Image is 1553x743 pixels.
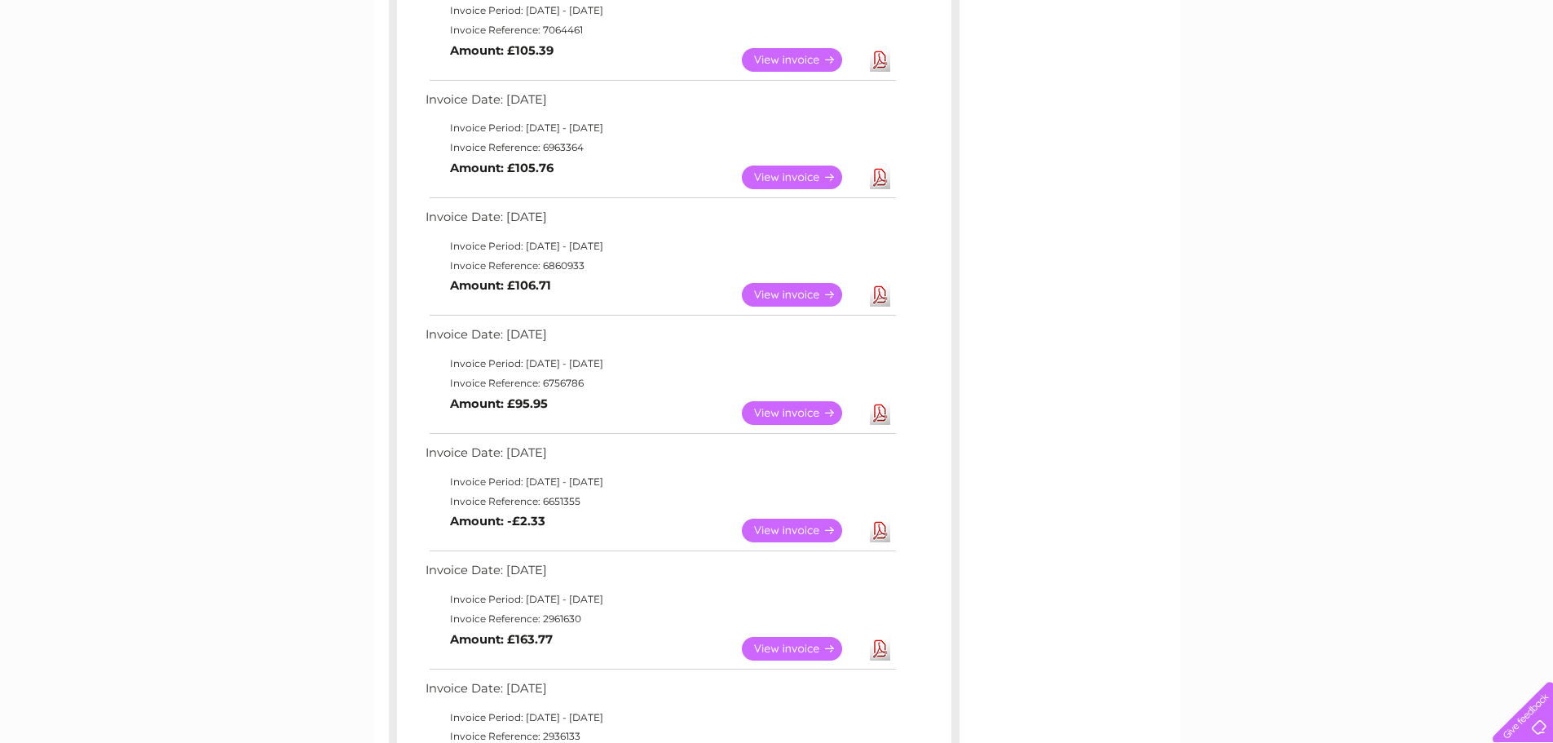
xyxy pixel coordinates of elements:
[421,492,898,511] td: Invoice Reference: 6651355
[421,206,898,237] td: Invoice Date: [DATE]
[1307,69,1343,82] a: Energy
[1246,8,1358,29] a: 0333 014 3131
[870,48,890,72] a: Download
[421,374,898,393] td: Invoice Reference: 6756786
[450,161,554,175] b: Amount: £105.76
[421,138,898,157] td: Invoice Reference: 6963364
[421,256,898,276] td: Invoice Reference: 6860933
[742,166,862,189] a: View
[421,324,898,354] td: Invoice Date: [DATE]
[450,396,548,411] b: Amount: £95.95
[421,89,898,119] td: Invoice Date: [DATE]
[742,519,862,542] a: View
[742,637,862,661] a: View
[421,20,898,40] td: Invoice Reference: 7064461
[392,9,1163,79] div: Clear Business is a trading name of Verastar Limited (registered in [GEOGRAPHIC_DATA] No. 3667643...
[450,278,551,293] b: Amount: £106.71
[421,559,898,590] td: Invoice Date: [DATE]
[421,118,898,138] td: Invoice Period: [DATE] - [DATE]
[870,401,890,425] a: Download
[421,472,898,492] td: Invoice Period: [DATE] - [DATE]
[1411,69,1435,82] a: Blog
[421,708,898,728] td: Invoice Period: [DATE] - [DATE]
[870,637,890,661] a: Download
[421,442,898,472] td: Invoice Date: [DATE]
[55,42,138,92] img: logo.png
[742,401,862,425] a: View
[421,678,898,708] td: Invoice Date: [DATE]
[421,354,898,374] td: Invoice Period: [DATE] - [DATE]
[421,1,898,20] td: Invoice Period: [DATE] - [DATE]
[742,48,862,72] a: View
[421,237,898,256] td: Invoice Period: [DATE] - [DATE]
[421,590,898,609] td: Invoice Period: [DATE] - [DATE]
[870,166,890,189] a: Download
[450,43,554,58] b: Amount: £105.39
[1499,69,1538,82] a: Log out
[450,632,553,647] b: Amount: £163.77
[870,519,890,542] a: Download
[742,283,862,307] a: View
[1266,69,1297,82] a: Water
[870,283,890,307] a: Download
[450,514,545,529] b: Amount: -£2.33
[421,609,898,629] td: Invoice Reference: 2961630
[1352,69,1401,82] a: Telecoms
[1445,69,1485,82] a: Contact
